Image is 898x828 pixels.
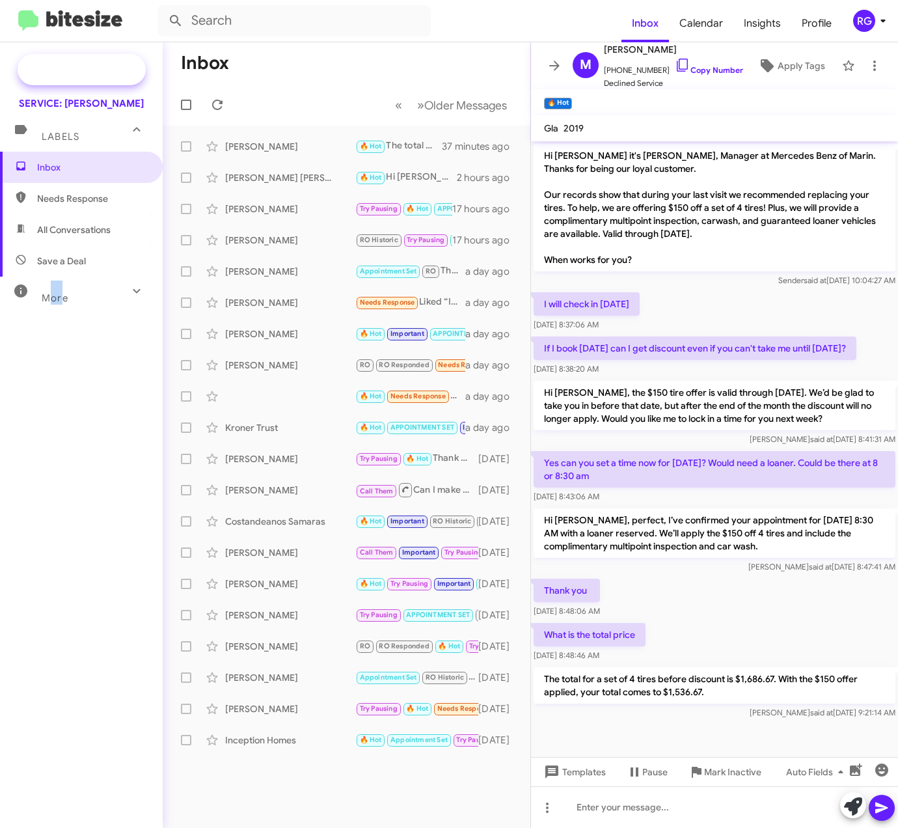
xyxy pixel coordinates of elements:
span: Needs Response [360,298,415,307]
span: 🔥 Hot [360,579,382,588]
div: [DATE] [478,702,520,715]
div: Đã thích “You're welcome! If you need anything else , just let me know. Have a great day!” [355,732,478,747]
span: Needs Response [390,392,446,400]
div: [DATE] [478,577,520,590]
div: Perfect, [PERSON_NAME]. I’ve scheduled you for [DATE] 11:00 AM. This will also lock in the flash ... [355,201,452,216]
span: [PERSON_NAME] [DATE] 9:21:14 AM [750,708,895,717]
span: Try Pausing [469,642,507,650]
div: [PERSON_NAME] [225,452,355,465]
p: Thank you [534,579,600,602]
div: [PERSON_NAME] [225,359,355,372]
span: Apply Tags [778,54,825,77]
div: The total for a set of 4 tires before discount is $1,686.67. With the $150 offer applied, your to... [355,139,442,154]
span: RO Historic [426,673,464,682]
span: APPOINTMENT SET [437,204,501,213]
div: [PERSON_NAME] [225,265,355,278]
span: Calendar [669,5,733,42]
span: RO Historic [360,236,398,244]
div: [PERSON_NAME] [225,327,355,340]
span: M [580,55,592,76]
a: Profile [791,5,842,42]
div: [PERSON_NAME] [225,640,355,653]
span: Older Messages [424,98,507,113]
span: Needs Response [37,192,148,205]
div: That's great. Thanks. [355,576,478,591]
div: no [355,326,465,341]
div: 17 hours ago [452,202,520,215]
div: [PERSON_NAME] [225,484,355,497]
span: Special Campaign [57,63,135,76]
div: [DATE] [478,546,520,559]
span: 🔥 Hot [406,454,428,463]
div: [PERSON_NAME] [225,577,355,590]
p: What is the total price [534,623,646,646]
span: Needs Response [437,704,493,713]
p: Hi [PERSON_NAME], the $150 tire offer is valid through [DATE]. We’d be glad to take you in before... [534,381,895,430]
div: Sorry--didn't recognize the number when you first texted. I made an appointment by phone. Thanks. [355,389,465,404]
div: a day ago [465,265,520,278]
span: RO Historic [433,517,471,525]
div: Great [355,701,478,716]
span: said at [804,275,826,285]
span: Mark Inactive [704,760,761,784]
span: Appointment Set [390,736,448,744]
span: Inbox [37,161,148,174]
div: Wonderful [355,514,478,529]
button: Templates [531,760,616,784]
button: Previous [387,92,410,118]
span: All Conversations [37,223,111,236]
div: [DATE] [478,452,520,465]
span: Sender [DATE] 10:04:27 AM [778,275,895,285]
div: [PERSON_NAME] [225,202,355,215]
span: Call Them [360,487,394,495]
span: Auto Fields [786,760,849,784]
div: Costandeanos Samaras [225,515,355,528]
h1: Inbox [181,53,229,74]
span: RO Responded [379,642,429,650]
div: Thank you for the information, [PERSON_NAME]! The account records have been updated. [355,264,465,279]
div: RG [853,10,875,32]
a: Insights [733,5,791,42]
span: Labels [42,131,79,143]
span: More [42,292,68,304]
button: RG [842,10,884,32]
div: [PERSON_NAME] [225,702,355,715]
span: APPOINTMENT SET [433,329,497,338]
p: Hi [PERSON_NAME] it's [PERSON_NAME], Manager at Mercedes Benz of Marin. Thanks for being our loya... [534,144,895,271]
span: 🔥 Hot [360,329,382,338]
span: Important [437,579,471,588]
div: 2 hours ago [457,171,520,184]
span: Try Pausing [360,454,398,463]
input: Search [157,5,431,36]
button: Pause [616,760,678,784]
div: Can I make an appointment for you ? [355,482,478,498]
p: If I book [DATE] can I get discount even if you can't take me until [DATE]? [534,337,856,360]
span: Try Pausing [360,704,398,713]
div: [DATE] [478,515,520,528]
div: a day ago [465,296,520,309]
button: Mark Inactive [678,760,772,784]
span: [PERSON_NAME] [DATE] 8:41:31 AM [750,434,895,444]
div: Hi [PERSON_NAME], perfect, mornings work. I can offer [DATE] between 8:00 AM and 11:00 AM. Would ... [355,170,457,185]
span: Try Pausing [444,548,482,557]
span: Important [390,329,424,338]
div: Great! We look forward to seeing you then [355,607,478,622]
div: [DATE] [478,609,520,622]
p: Yes can you set a time now for [DATE]? Would need a loaner. Could be there at 8 or 8:30 am [534,451,895,488]
div: a day ago [465,390,520,403]
span: 🔥 Hot [438,642,460,650]
div: a day ago [465,327,520,340]
div: Liked “I'm glad to hear that! If you need any further service or maintenance for your vehicle, fe... [355,295,465,310]
div: Yes - thank you [355,357,465,372]
span: RO [360,361,370,369]
span: said at [810,434,833,444]
div: [PERSON_NAME] [PERSON_NAME] [225,171,355,184]
span: [DATE] 8:48:46 AM [534,650,599,660]
span: Try Pausing [390,579,428,588]
div: [DATE] [478,734,520,747]
span: Inbox [621,5,669,42]
span: Important [402,548,436,557]
p: I will check in [DATE] [534,292,640,316]
span: 🔥 Hot [406,704,428,713]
